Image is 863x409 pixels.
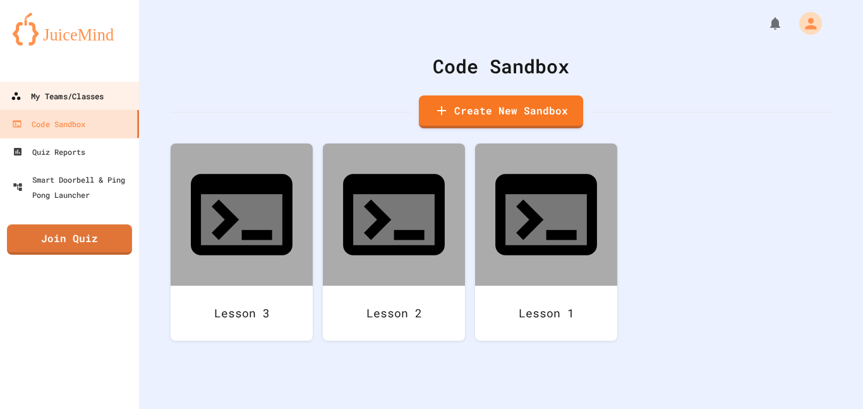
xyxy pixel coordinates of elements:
[475,143,617,341] a: Lesson 1
[323,286,465,341] div: Lesson 2
[171,143,313,341] a: Lesson 3
[171,286,313,341] div: Lesson 3
[475,286,617,341] div: Lesson 1
[11,89,104,104] div: My Teams/Classes
[13,172,134,202] div: Smart Doorbell & Ping Pong Launcher
[171,52,831,80] div: Code Sandbox
[13,144,85,159] div: Quiz Reports
[323,143,465,341] a: Lesson 2
[7,224,132,255] a: Join Quiz
[786,9,825,38] div: My Account
[744,13,786,34] div: My Notifications
[12,116,85,131] div: Code Sandbox
[419,95,583,128] a: Create New Sandbox
[13,13,126,46] img: logo-orange.svg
